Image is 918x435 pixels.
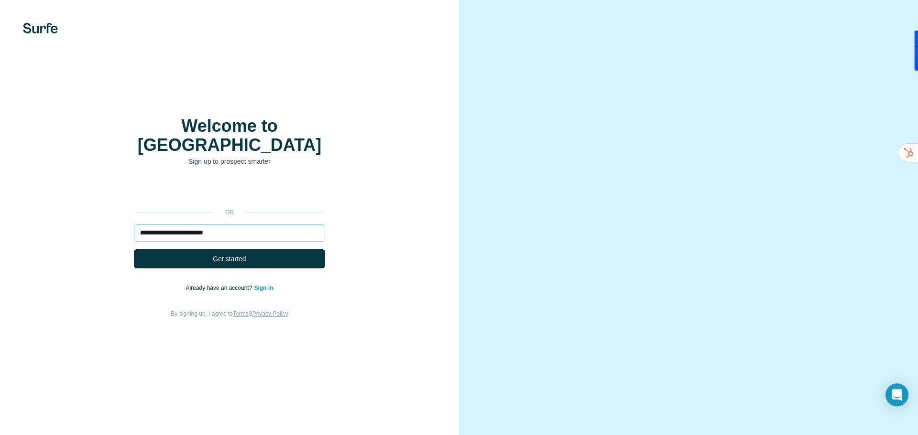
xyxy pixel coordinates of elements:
[213,254,246,264] span: Get started
[252,310,288,317] a: Privacy Policy
[23,23,58,33] img: Surfe's logo
[134,157,325,166] p: Sign up to prospect smarter
[214,208,245,217] p: or
[885,383,908,406] div: Open Intercom Messenger
[129,180,330,202] iframe: Bouton "Se connecter avec Google"
[134,249,325,268] button: Get started
[254,285,273,291] a: Sign in
[171,310,288,317] span: By signing up, I agree to &
[134,117,325,155] h1: Welcome to [GEOGRAPHIC_DATA]
[233,310,249,317] a: Terms
[186,285,254,291] span: Already have an account?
